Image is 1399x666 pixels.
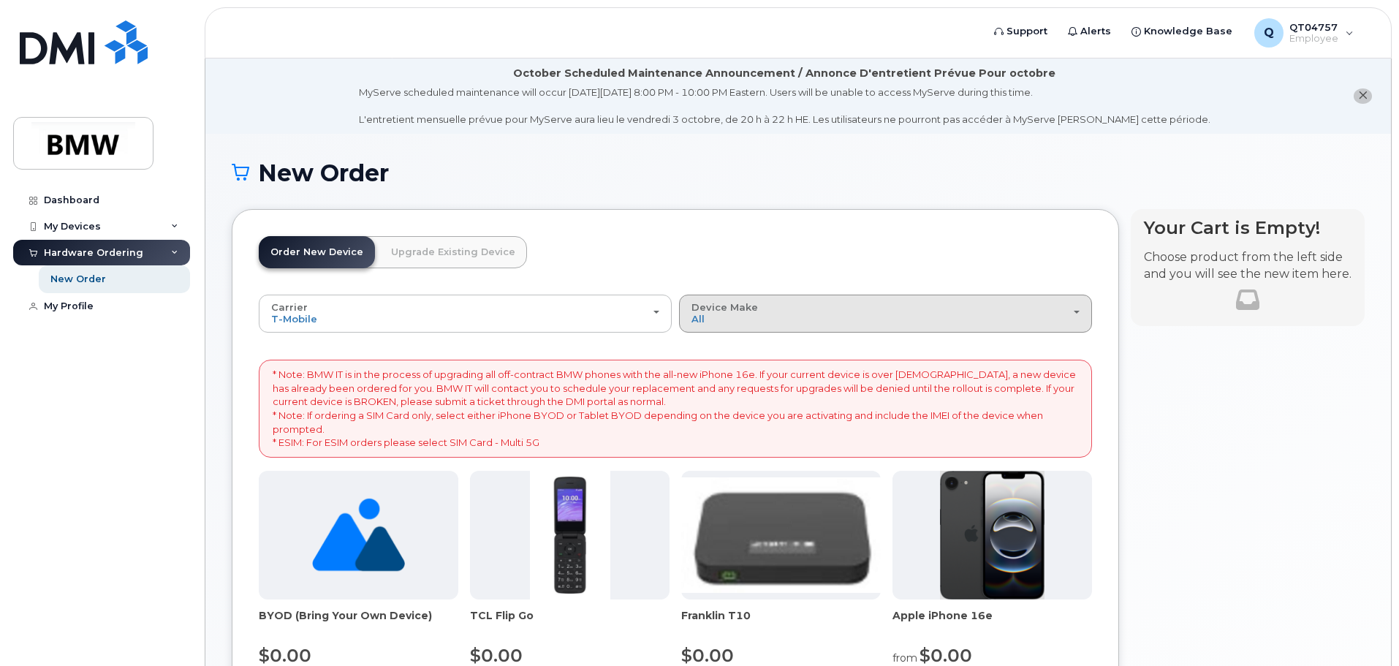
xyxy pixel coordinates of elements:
[691,313,705,325] span: All
[681,645,734,666] span: $0.00
[379,236,527,268] a: Upgrade Existing Device
[312,471,405,599] img: no_image_found-2caef05468ed5679b831cfe6fc140e25e0c280774317ffc20a367ab7fd17291e.png
[892,651,917,665] small: from
[359,86,1210,126] div: MyServe scheduled maintenance will occur [DATE][DATE] 8:00 PM - 10:00 PM Eastern. Users will be u...
[920,645,972,666] span: $0.00
[271,301,308,313] span: Carrier
[892,608,1092,637] div: Apple iPhone 16e
[259,608,458,637] div: BYOD (Bring Your Own Device)
[470,608,670,637] div: TCL Flip Go
[679,295,1092,333] button: Device Make All
[513,66,1055,81] div: October Scheduled Maintenance Announcement / Annonce D'entretient Prévue Pour octobre
[259,645,311,666] span: $0.00
[273,368,1078,449] p: * Note: BMW IT is in the process of upgrading all off-contract BMW phones with the all-new iPhone...
[681,477,881,593] img: t10.jpg
[530,471,610,599] img: TCL_FLIP_MODE.jpg
[691,301,758,313] span: Device Make
[259,295,672,333] button: Carrier T-Mobile
[232,160,1365,186] h1: New Order
[259,236,375,268] a: Order New Device
[271,313,317,325] span: T-Mobile
[470,645,523,666] span: $0.00
[1144,249,1351,283] p: Choose product from the left side and you will see the new item here.
[1335,602,1388,655] iframe: Messenger Launcher
[1144,218,1351,238] h4: Your Cart is Empty!
[1354,88,1372,104] button: close notification
[681,608,881,637] div: Franklin T10
[940,471,1045,599] img: iphone16e.png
